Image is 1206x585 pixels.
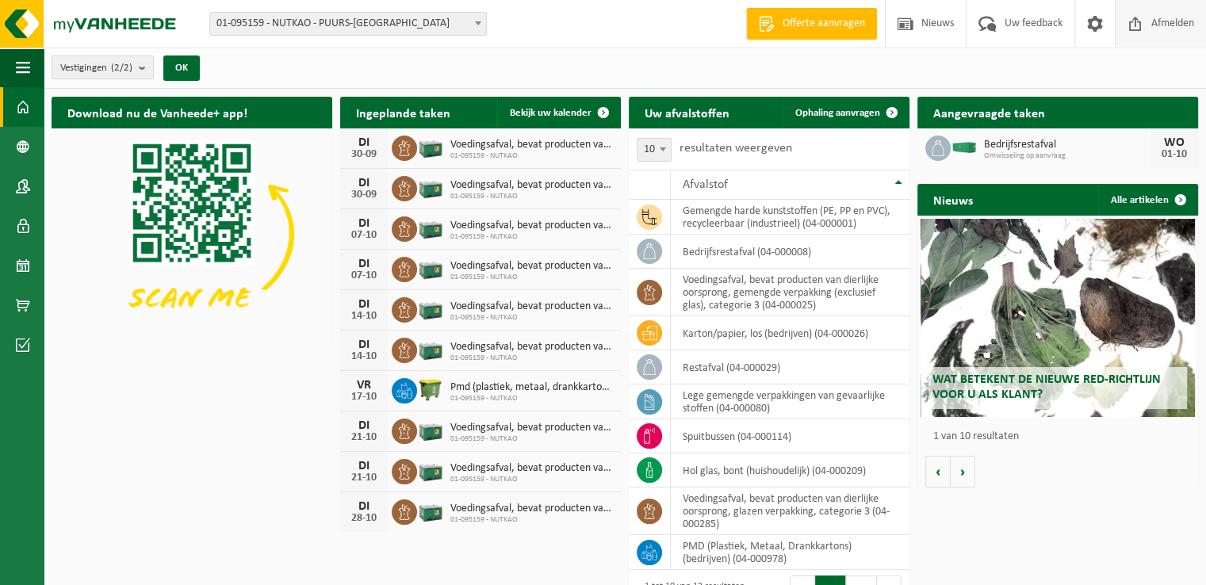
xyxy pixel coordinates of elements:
span: 01-095159 - NUTKAO - PUURS-SINT-AMANDS [209,12,487,36]
span: Bedrijfsrestafval [984,139,1150,151]
span: 01-095159 - NUTKAO [450,313,613,323]
td: PMD (Plastiek, Metaal, Drankkartons) (bedrijven) (04-000978) [671,535,909,570]
div: 14-10 [348,351,380,362]
img: WB-1100-HPE-GN-50 [417,376,444,403]
h2: Uw afvalstoffen [629,97,745,128]
span: Voedingsafval, bevat producten van dierlijke oorsprong, gemengde verpakking (exc... [450,300,613,313]
span: Ophaling aanvragen [795,108,880,118]
a: Bekijk uw kalender [497,97,619,128]
count: (2/2) [111,63,132,73]
span: 10 [637,139,671,161]
span: Pmd (plastiek, metaal, drankkartons) (bedrijven) [450,381,613,394]
span: Voedingsafval, bevat producten van dierlijke oorsprong, glazen verpakking, categ... [450,341,613,354]
div: DI [348,460,380,472]
div: 07-10 [348,270,380,281]
span: Voedingsafval, bevat producten van dierlijke oorsprong, gemengde verpakking (exc... [450,422,613,434]
span: 01-095159 - NUTKAO [450,475,613,484]
span: 01-095159 - NUTKAO [450,273,613,282]
div: DI [348,500,380,513]
span: 01-095159 - NUTKAO [450,394,613,403]
h2: Aangevraagde taken [917,97,1061,128]
img: PB-LB-0680-HPE-GN-01 [417,174,444,201]
span: Omwisseling op aanvraag [984,151,1150,161]
img: Download de VHEPlus App [52,128,332,339]
div: DI [348,338,380,351]
div: 28-10 [348,513,380,524]
div: DI [348,217,380,230]
td: karton/papier, los (bedrijven) (04-000026) [671,316,909,350]
a: Wat betekent de nieuwe RED-richtlijn voor u als klant? [921,219,1196,417]
a: Ophaling aanvragen [783,97,908,128]
div: DI [348,258,380,270]
img: PB-LB-0680-HPE-GN-01 [417,254,444,281]
p: 1 van 10 resultaten [933,431,1190,442]
td: voedingsafval, bevat producten van dierlijke oorsprong, glazen verpakking, categorie 3 (04-000285) [671,487,909,535]
span: 01-095159 - NUTKAO [450,515,613,525]
a: Offerte aanvragen [746,8,877,40]
span: 01-095159 - NUTKAO [450,192,613,201]
span: Offerte aanvragen [779,16,869,32]
span: Voedingsafval, bevat producten van dierlijke oorsprong, gemengde verpakking (exc... [450,503,613,515]
span: Voedingsafval, bevat producten van dierlijke oorsprong, glazen verpakking, categ... [450,260,613,273]
div: 07-10 [348,230,380,241]
div: 01-10 [1158,149,1190,160]
span: Voedingsafval, bevat producten van dierlijke oorsprong, glazen verpakking, categ... [450,462,613,475]
div: 21-10 [348,472,380,484]
span: 01-095159 - NUTKAO [450,354,613,363]
img: PB-LB-0680-HPE-GN-01 [417,416,444,443]
img: PB-LB-0680-HPE-GN-01 [417,214,444,241]
td: restafval (04-000029) [671,350,909,384]
div: 30-09 [348,189,380,201]
span: 01-095159 - NUTKAO [450,151,613,161]
div: DI [348,419,380,432]
span: Voedingsafval, bevat producten van dierlijke oorsprong, gemengde verpakking (exc... [450,139,613,151]
h2: Nieuws [917,184,989,215]
button: Vorige [925,456,951,487]
div: DI [348,136,380,149]
td: voedingsafval, bevat producten van dierlijke oorsprong, gemengde verpakking (exclusief glas), cat... [671,269,909,316]
div: 17-10 [348,392,380,403]
div: VR [348,379,380,392]
img: PB-LB-0680-HPE-GN-01 [417,295,444,322]
span: 01-095159 - NUTKAO [450,232,613,242]
a: Alle artikelen [1098,184,1196,216]
button: OK [163,55,200,81]
img: PB-LB-0680-HPE-GN-01 [417,335,444,362]
button: Volgende [951,456,975,487]
td: hol glas, bont (huishoudelijk) (04-000209) [671,453,909,487]
span: 01-095159 - NUTKAO - PUURS-SINT-AMANDS [210,13,486,35]
div: DI [348,298,380,311]
span: Bekijk uw kalender [510,108,592,118]
label: resultaten weergeven [680,142,792,155]
span: 01-095159 - NUTKAO [450,434,613,444]
img: PB-LB-0680-HPE-GN-01 [417,497,444,524]
div: DI [348,177,380,189]
img: HK-XC-30-GN-00 [951,140,978,154]
img: PB-LB-0680-HPE-GN-01 [417,133,444,160]
button: Vestigingen(2/2) [52,55,154,79]
h2: Download nu de Vanheede+ app! [52,97,263,128]
td: bedrijfsrestafval (04-000008) [671,235,909,269]
div: 30-09 [348,149,380,160]
img: PB-LB-0680-HPE-GN-01 [417,457,444,484]
td: gemengde harde kunststoffen (PE, PP en PVC), recycleerbaar (industrieel) (04-000001) [671,200,909,235]
td: lege gemengde verpakkingen van gevaarlijke stoffen (04-000080) [671,384,909,419]
div: 14-10 [348,311,380,322]
td: spuitbussen (04-000114) [671,419,909,453]
div: WO [1158,136,1190,149]
span: 10 [637,138,672,162]
h2: Ingeplande taken [340,97,466,128]
span: Vestigingen [60,56,132,80]
span: Voedingsafval, bevat producten van dierlijke oorsprong, glazen verpakking, categ... [450,179,613,192]
span: Voedingsafval, bevat producten van dierlijke oorsprong, gemengde verpakking (exc... [450,220,613,232]
span: Afvalstof [683,178,728,191]
span: Wat betekent de nieuwe RED-richtlijn voor u als klant? [932,373,1161,401]
div: 21-10 [348,432,380,443]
